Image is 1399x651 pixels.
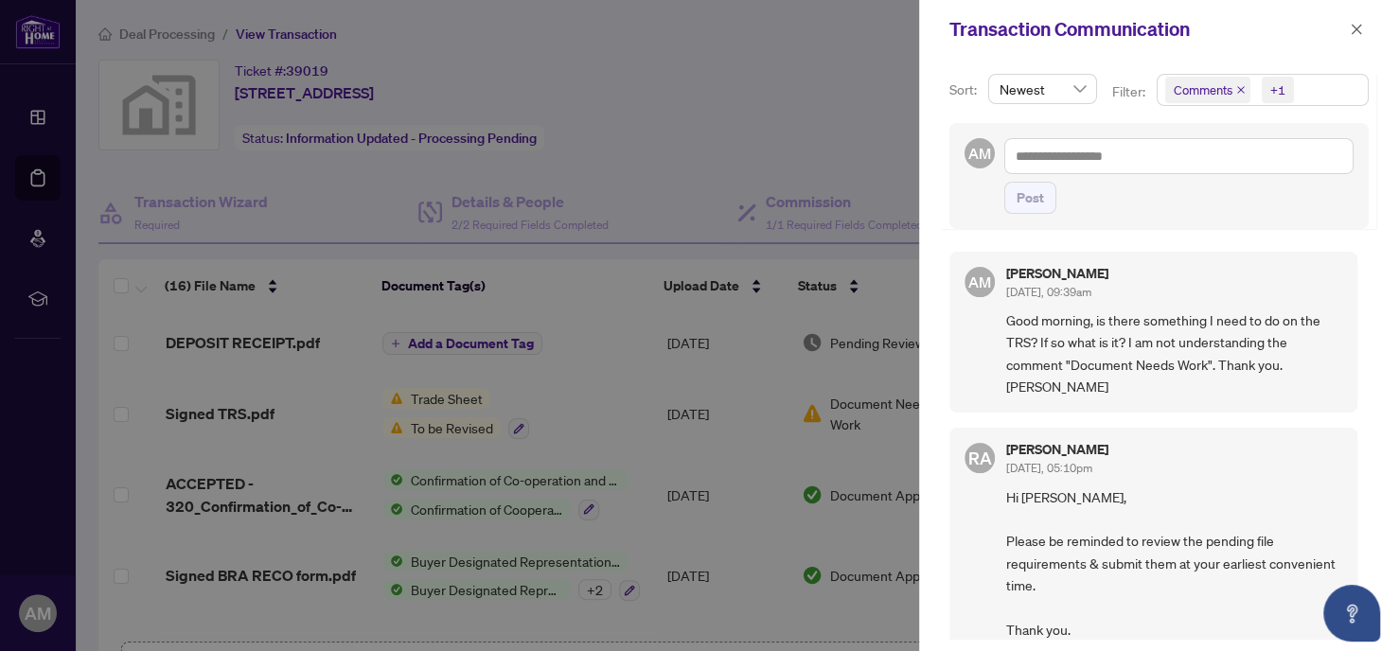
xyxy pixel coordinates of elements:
[1006,461,1092,475] span: [DATE], 05:10pm
[968,271,991,293] span: AM
[1236,85,1246,95] span: close
[1112,81,1148,102] p: Filter:
[1006,285,1091,299] span: [DATE], 09:39am
[1000,75,1086,103] span: Newest
[1270,80,1285,99] div: +1
[1174,80,1232,99] span: Comments
[1006,486,1342,642] span: Hi [PERSON_NAME], Please be reminded to review the pending file requirements & submit them at you...
[1006,267,1108,280] h5: [PERSON_NAME]
[1350,23,1363,36] span: close
[949,15,1344,44] div: Transaction Communication
[1165,77,1250,103] span: Comments
[968,445,992,471] span: RA
[1004,182,1056,214] button: Post
[968,142,991,165] span: AM
[1006,309,1342,398] span: Good morning, is there something I need to do on the TRS? If so what is it? I am not understandin...
[949,79,981,100] p: Sort:
[1323,585,1380,642] button: Open asap
[1006,443,1108,456] h5: [PERSON_NAME]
